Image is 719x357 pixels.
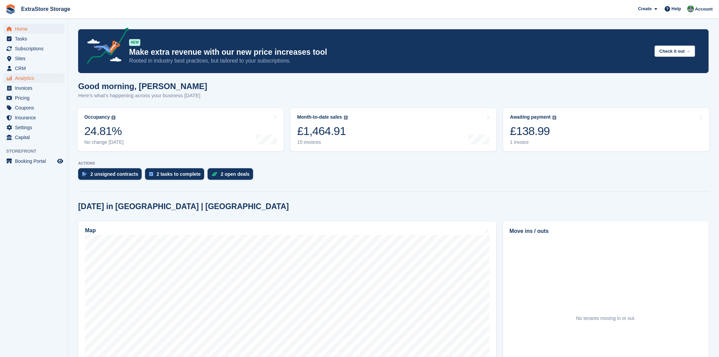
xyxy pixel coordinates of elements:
[111,116,116,120] img: icon-info-grey-7440780725fd019a000dd9b08b2336e03edf1995a4989e88bcd33f0948082b44.svg
[85,227,96,234] h2: Map
[149,172,153,176] img: task-75834270c22a3079a89374b754ae025e5fb1db73e45f91037f5363f120a921f8.svg
[3,133,64,142] a: menu
[81,28,129,66] img: price-adjustments-announcement-icon-8257ccfd72463d97f412b2fc003d46551f7dbcb40ab6d574587a9cd5c0d94...
[15,113,56,122] span: Insurance
[3,156,64,166] a: menu
[638,5,652,12] span: Create
[6,148,68,155] span: Storefront
[297,139,348,145] div: 15 invoices
[297,114,342,120] div: Month-to-date sales
[503,108,709,151] a: Awaiting payment £138.99 1 invoice
[78,168,145,183] a: 2 unsigned contracts
[3,123,64,132] a: menu
[5,4,16,14] img: stora-icon-8386f47178a22dfd0bd8f6a31ec36ba5ce8667c1dd55bd0f319d3a0aa187defe.svg
[84,124,124,138] div: 24.81%
[90,171,138,177] div: 2 unsigned contracts
[3,93,64,103] a: menu
[553,116,557,120] img: icon-info-grey-7440780725fd019a000dd9b08b2336e03edf1995a4989e88bcd33f0948082b44.svg
[15,24,56,34] span: Home
[15,34,56,44] span: Tasks
[15,133,56,142] span: Capital
[3,64,64,73] a: menu
[212,172,217,176] img: deal-1b604bf984904fb50ccaf53a9ad4b4a5d6e5aea283cecdc64d6e3604feb123c2.svg
[15,54,56,63] span: Sites
[15,93,56,103] span: Pricing
[84,139,124,145] div: No change [DATE]
[687,5,694,12] img: Grant Daniel
[672,5,681,12] span: Help
[15,156,56,166] span: Booking Portal
[129,57,649,65] p: Rooted in industry best practices, but tailored to your subscriptions.
[695,6,713,13] span: Account
[78,161,709,166] p: ACTIONS
[655,46,695,57] button: Check it out →
[15,64,56,73] span: CRM
[18,3,73,15] a: ExtraStore Storage
[291,108,497,151] a: Month-to-date sales £1,464.91 15 invoices
[221,171,250,177] div: 2 open deals
[510,114,551,120] div: Awaiting payment
[3,113,64,122] a: menu
[77,108,284,151] a: Occupancy 24.81% No change [DATE]
[576,315,636,322] div: No tenants moving in or out.
[157,171,201,177] div: 2 tasks to complete
[78,82,207,91] h1: Good morning, [PERSON_NAME]
[15,83,56,93] span: Invoices
[344,116,348,120] img: icon-info-grey-7440780725fd019a000dd9b08b2336e03edf1995a4989e88bcd33f0948082b44.svg
[3,34,64,44] a: menu
[78,202,289,211] h2: [DATE] in [GEOGRAPHIC_DATA] | [GEOGRAPHIC_DATA]
[510,139,557,145] div: 1 invoice
[3,24,64,34] a: menu
[82,172,87,176] img: contract_signature_icon-13c848040528278c33f63329250d36e43548de30e8caae1d1a13099fd9432cc5.svg
[15,73,56,83] span: Analytics
[3,103,64,113] a: menu
[3,83,64,93] a: menu
[129,39,140,46] div: NEW
[145,168,208,183] a: 2 tasks to complete
[84,114,110,120] div: Occupancy
[78,92,207,100] p: Here's what's happening across your business [DATE]
[510,124,557,138] div: £138.99
[3,44,64,53] a: menu
[15,103,56,113] span: Coupons
[208,168,257,183] a: 2 open deals
[297,124,348,138] div: £1,464.91
[56,157,64,165] a: Preview store
[510,227,702,235] h2: Move ins / outs
[3,73,64,83] a: menu
[3,54,64,63] a: menu
[129,47,649,57] p: Make extra revenue with our new price increases tool
[15,44,56,53] span: Subscriptions
[15,123,56,132] span: Settings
